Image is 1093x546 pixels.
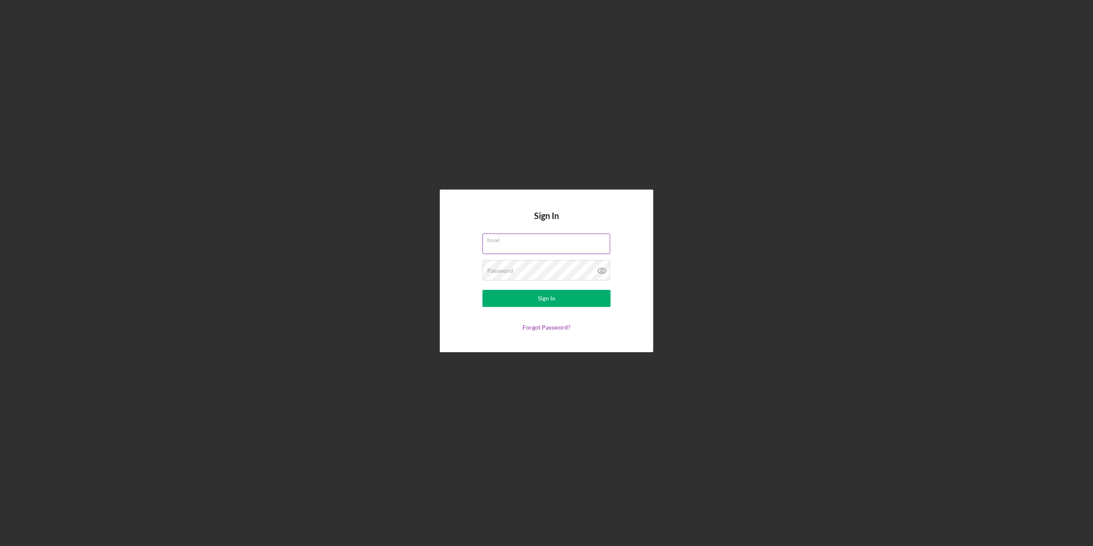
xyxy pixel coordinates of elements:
[482,290,611,307] button: Sign In
[534,211,559,234] h4: Sign In
[538,290,555,307] div: Sign In
[487,234,610,243] label: Email
[487,267,513,274] label: Password
[523,324,570,331] a: Forgot Password?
